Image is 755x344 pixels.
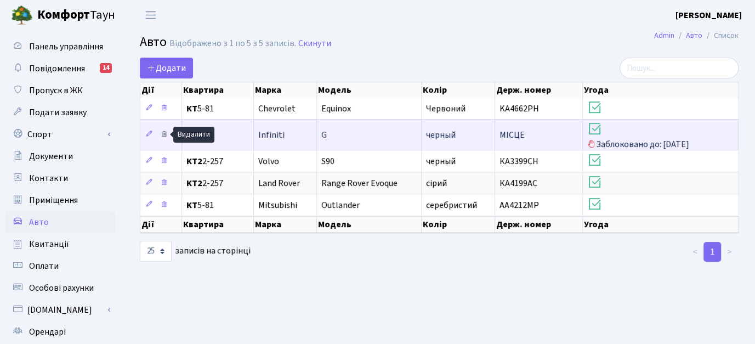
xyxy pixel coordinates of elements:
[140,58,193,78] a: Додати
[5,58,115,80] a: Повідомлення14
[137,6,164,24] button: Переключити навігацію
[5,101,115,123] a: Подати заявку
[29,282,94,294] span: Особові рахунки
[5,321,115,343] a: Орендарі
[426,177,447,189] span: сірий
[321,103,351,115] span: Equinox
[254,82,317,98] th: Марка
[5,167,115,189] a: Контакти
[317,216,422,233] th: Модель
[254,216,317,233] th: Марка
[29,84,83,97] span: Пропуск в ЖК
[495,82,583,98] th: Держ. номер
[37,6,115,25] span: Таун
[258,155,279,167] span: Volvo
[298,38,331,49] a: Скинути
[173,127,214,143] div: Видалити
[29,194,78,206] span: Приміщення
[587,121,734,150] span: Заблоковано до: [DATE]
[29,238,69,250] span: Квитанції
[186,179,249,188] span: 2-257
[5,145,115,167] a: Документи
[140,82,182,98] th: Дії
[426,129,456,141] span: черный
[182,216,254,233] th: Квартира
[5,299,115,321] a: [DOMAIN_NAME]
[37,6,90,24] b: Комфорт
[422,216,495,233] th: Колір
[317,82,422,98] th: Модель
[29,63,85,75] span: Повідомлення
[258,129,285,141] span: Infiniti
[258,177,300,189] span: Land Rover
[169,38,296,49] div: Відображено з 1 по 5 з 5 записів.
[140,32,167,52] span: Авто
[182,82,254,98] th: Квартира
[29,216,49,228] span: Авто
[258,199,297,211] span: Mitsubishi
[426,103,466,115] span: Червоний
[638,24,755,47] nav: breadcrumb
[186,103,197,115] b: КТ
[258,103,296,115] span: Chevrolet
[140,241,251,262] label: записів на сторінці
[321,155,334,167] span: S90
[675,9,742,21] b: [PERSON_NAME]
[703,242,721,262] a: 1
[499,103,539,115] span: KA4662PH
[186,157,249,166] span: 2-257
[140,241,172,262] select: записів на сторінці
[29,41,103,53] span: Панель управління
[5,211,115,233] a: Авто
[147,62,186,74] span: Додати
[321,129,327,141] span: G
[321,177,398,189] span: Range Rover Evoque
[426,155,456,167] span: черный
[186,201,249,210] span: 5-81
[702,30,739,42] li: Список
[654,30,674,41] a: Admin
[100,63,112,73] div: 14
[186,155,202,167] b: КТ2
[5,123,115,145] a: Спорт
[5,36,115,58] a: Панель управління
[499,199,539,211] span: AA4212MP
[5,277,115,299] a: Особові рахунки
[422,82,495,98] th: Колір
[675,9,742,22] a: [PERSON_NAME]
[29,326,66,338] span: Орендарі
[5,80,115,101] a: Пропуск в ЖК
[29,150,73,162] span: Документи
[321,199,360,211] span: Outlander
[495,216,583,233] th: Держ. номер
[686,30,702,41] a: Авто
[583,216,739,233] th: Угода
[499,129,525,141] span: МІСЦЕ
[5,189,115,211] a: Приміщення
[5,255,115,277] a: Оплати
[29,260,59,272] span: Оплати
[583,82,739,98] th: Угода
[5,233,115,255] a: Квитанції
[186,177,202,189] b: КТ2
[186,199,197,211] b: КТ
[426,199,477,211] span: серебристий
[29,106,87,119] span: Подати заявку
[140,216,182,233] th: Дії
[499,177,537,189] span: КА4199АС
[499,155,538,167] span: КА3399СН
[186,104,249,113] span: 5-81
[29,172,68,184] span: Контакти
[11,4,33,26] img: logo.png
[620,58,739,78] input: Пошук...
